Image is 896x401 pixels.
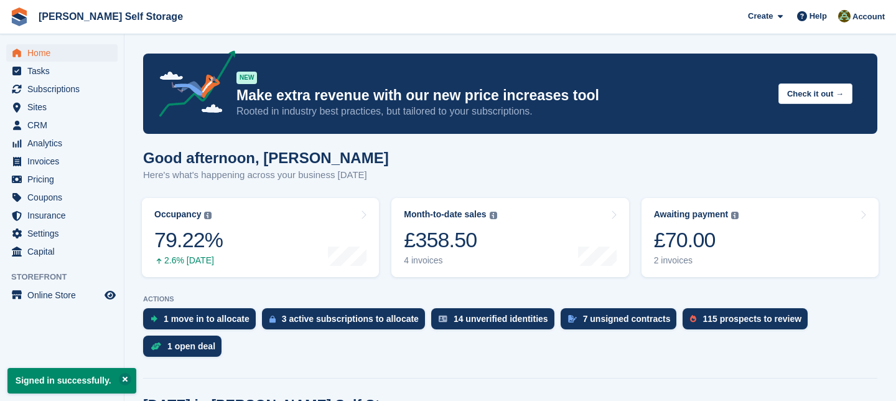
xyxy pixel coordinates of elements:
a: menu [6,189,118,206]
span: Subscriptions [27,80,102,98]
img: active_subscription_to_allocate_icon-d502201f5373d7db506a760aba3b589e785aa758c864c3986d89f69b8ff3... [269,315,276,323]
button: Check it out → [778,83,852,104]
span: Account [852,11,885,23]
a: menu [6,80,118,98]
img: deal-1b604bf984904fb50ccaf53a9ad4b4a5d6e5aea283cecdc64d6e3604feb123c2.svg [151,342,161,351]
div: 2 invoices [654,255,739,266]
a: menu [6,134,118,152]
span: Online Store [27,286,102,304]
div: 2.6% [DATE] [154,255,223,266]
p: Here's what's happening across your business [DATE] [143,168,389,182]
img: icon-info-grey-7440780725fd019a000dd9b08b2336e03edf1995a4989e88bcd33f0948082b44.svg [204,212,212,219]
div: Month-to-date sales [404,209,486,220]
img: icon-info-grey-7440780725fd019a000dd9b08b2336e03edf1995a4989e88bcd33f0948082b44.svg [731,212,739,219]
img: price-adjustments-announcement-icon-8257ccfd72463d97f412b2fc003d46551f7dbcb40ab6d574587a9cd5c0d94... [149,50,236,121]
div: 4 invoices [404,255,497,266]
span: Settings [27,225,102,242]
a: 3 active subscriptions to allocate [262,308,431,336]
a: menu [6,243,118,260]
div: 3 active subscriptions to allocate [282,314,419,324]
span: Help [810,10,827,22]
span: Capital [27,243,102,260]
div: 7 unsigned contracts [583,314,671,324]
span: Analytics [27,134,102,152]
span: Home [27,44,102,62]
div: Occupancy [154,209,201,220]
span: Tasks [27,62,102,80]
img: move_ins_to_allocate_icon-fdf77a2bb77ea45bf5b3d319d69a93e2d87916cf1d5bf7949dd705db3b84f3ca.svg [151,315,157,323]
span: Create [748,10,773,22]
div: 14 unverified identities [454,314,548,324]
a: Occupancy 79.22% 2.6% [DATE] [142,198,379,277]
p: Make extra revenue with our new price increases tool [236,87,768,105]
span: Insurance [27,207,102,224]
div: £358.50 [404,227,497,253]
div: 1 move in to allocate [164,314,250,324]
a: Preview store [103,288,118,303]
h1: Good afternoon, [PERSON_NAME] [143,149,389,166]
span: Sites [27,98,102,116]
img: stora-icon-8386f47178a22dfd0bd8f6a31ec36ba5ce8667c1dd55bd0f319d3a0aa187defe.svg [10,7,29,26]
img: prospect-51fa495bee0391a8d652442698ab0144808aea92771e9ea1ae160a38d050c398.svg [690,315,696,323]
a: [PERSON_NAME] Self Storage [34,6,188,27]
a: 7 unsigned contracts [561,308,683,336]
a: 115 prospects to review [683,308,814,336]
a: menu [6,171,118,188]
a: 1 move in to allocate [143,308,262,336]
a: 14 unverified identities [431,308,561,336]
span: Coupons [27,189,102,206]
a: 1 open deal [143,336,228,363]
p: ACTIONS [143,295,877,303]
a: menu [6,62,118,80]
a: Month-to-date sales £358.50 4 invoices [391,198,628,277]
img: verify_identity-adf6edd0f0f0b5bbfe63781bf79b02c33cf7c696d77639b501bdc392416b5a36.svg [439,315,447,323]
p: Signed in successfully. [7,368,136,394]
a: menu [6,225,118,242]
span: Pricing [27,171,102,188]
div: NEW [236,72,257,84]
a: menu [6,286,118,304]
a: menu [6,153,118,170]
div: 1 open deal [167,341,215,351]
a: menu [6,44,118,62]
div: Awaiting payment [654,209,729,220]
a: menu [6,116,118,134]
img: icon-info-grey-7440780725fd019a000dd9b08b2336e03edf1995a4989e88bcd33f0948082b44.svg [490,212,497,219]
p: Rooted in industry best practices, but tailored to your subscriptions. [236,105,768,118]
a: Awaiting payment £70.00 2 invoices [642,198,879,277]
a: menu [6,98,118,116]
img: Karl [838,10,851,22]
a: menu [6,207,118,224]
img: contract_signature_icon-13c848040528278c33f63329250d36e43548de30e8caae1d1a13099fd9432cc5.svg [568,315,577,323]
span: Invoices [27,153,102,170]
span: Storefront [11,271,124,283]
div: 79.22% [154,227,223,253]
div: £70.00 [654,227,739,253]
span: CRM [27,116,102,134]
div: 115 prospects to review [702,314,801,324]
